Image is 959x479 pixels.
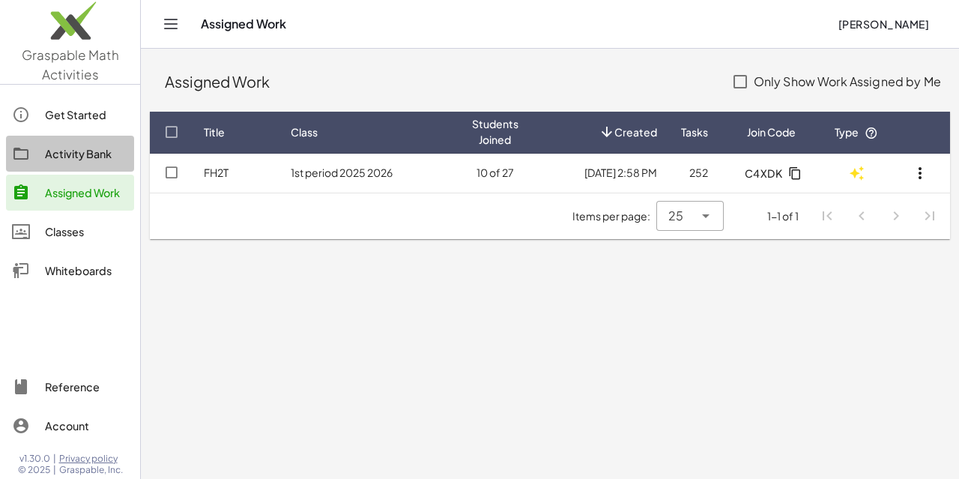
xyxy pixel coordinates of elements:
div: 1-1 of 1 [767,208,799,224]
span: Created [614,124,657,140]
div: Assigned Work [45,184,128,202]
div: Whiteboards [45,262,128,280]
td: [DATE] 2:58 PM [530,154,669,193]
td: 252 [669,154,720,193]
span: [PERSON_NAME] [838,17,929,31]
span: C4XDK [744,166,782,180]
span: © 2025 [18,464,50,476]
a: Activity Bank [6,136,134,172]
a: Classes [6,214,134,250]
div: Get Started [45,106,128,124]
span: | [53,453,56,465]
a: FH2T [204,166,229,179]
div: Activity Bank [45,145,128,163]
span: Graspable, Inc. [59,464,123,476]
div: Account [45,417,128,435]
button: Toggle navigation [159,12,183,36]
span: Class [291,124,318,140]
a: Account [6,408,134,444]
div: Assigned Work [165,71,718,92]
a: Reference [6,369,134,405]
div: Reference [45,378,128,396]
nav: Pagination Navigation [811,199,947,234]
span: Tasks [681,124,708,140]
span: Items per page: [572,208,656,224]
span: v1.30.0 [19,453,50,465]
span: Title [204,124,225,140]
span: Students Joined [472,116,518,148]
td: 1st period 2025 2026 [279,154,459,193]
div: Classes [45,223,128,241]
button: C4XDK [732,160,811,187]
a: Privacy policy [59,453,123,465]
span: Join Code [747,124,796,140]
span: 25 [668,207,683,225]
td: 10 of 27 [460,154,530,193]
span: | [53,464,56,476]
a: Get Started [6,97,134,133]
button: [PERSON_NAME] [826,10,941,37]
span: Type [835,125,878,139]
label: Only Show Work Assigned by Me [754,64,941,100]
span: Graspable Math Activities [22,46,119,82]
a: Whiteboards [6,253,134,289]
a: Assigned Work [6,175,134,211]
